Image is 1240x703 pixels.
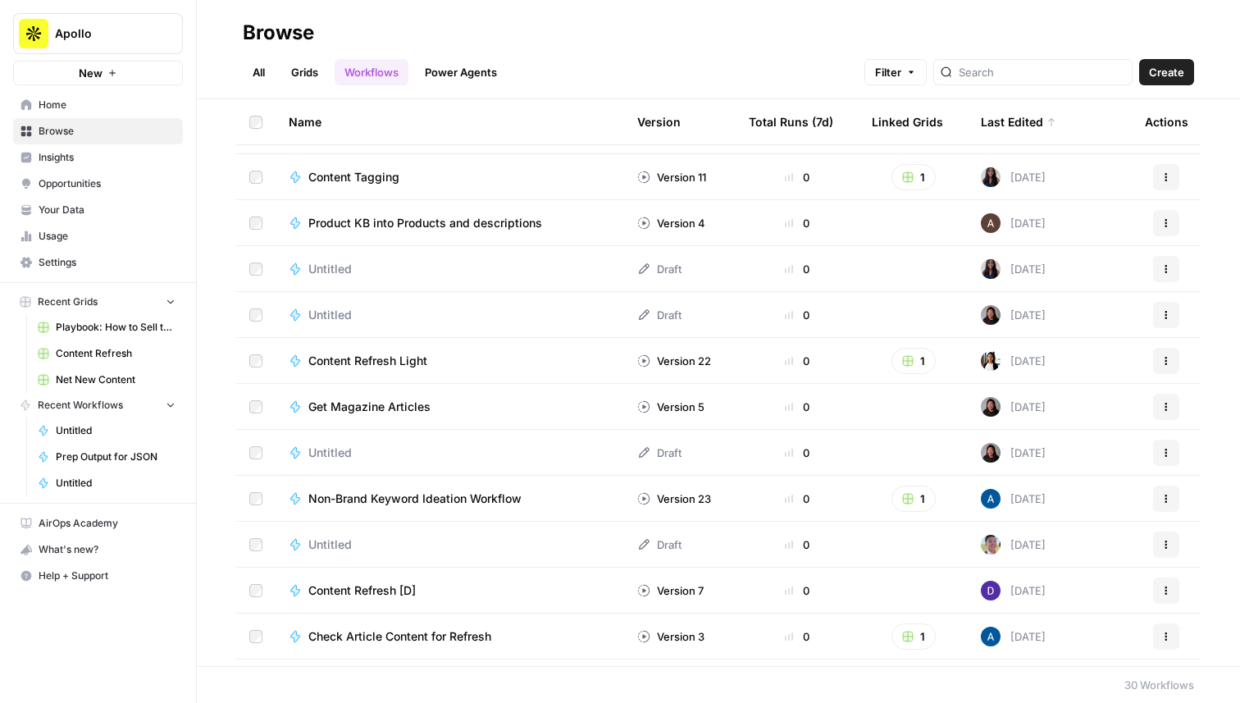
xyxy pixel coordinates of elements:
span: Recent Grids [38,294,98,309]
button: Recent Workflows [13,393,183,418]
span: Help + Support [39,568,176,583]
div: Name [289,99,611,144]
div: Draft [637,307,682,323]
div: 0 [749,536,846,553]
img: Apollo Logo [19,19,48,48]
a: Check Article Content for Refresh [289,628,611,645]
a: Settings [13,249,183,276]
div: Version 23 [637,491,711,507]
span: Non-Brand Keyword Ideation Workflow [308,491,522,507]
div: [DATE] [981,535,1046,555]
a: Opportunities [13,171,183,197]
span: Untitled [56,476,176,491]
button: New [13,61,183,85]
button: 1 [891,164,936,190]
button: 1 [891,486,936,512]
div: 0 [749,628,846,645]
div: 30 Workflows [1124,677,1194,693]
img: t54em4zyhpkpb9risjrjfadf14w3 [981,305,1001,325]
a: Grids [281,59,328,85]
div: What's new? [14,537,182,562]
a: Net New Content [30,367,183,393]
a: Your Data [13,197,183,223]
span: Check Article Content for Refresh [308,628,491,645]
div: Version [637,99,681,144]
span: Create [1149,64,1184,80]
div: Draft [637,261,682,277]
div: [DATE] [981,581,1046,600]
div: [DATE] [981,397,1046,417]
div: [DATE] [981,351,1046,371]
span: Recent Workflows [38,398,123,413]
a: Untitled [30,418,183,444]
div: [DATE] [981,167,1046,187]
img: t54em4zyhpkpb9risjrjfadf14w3 [981,397,1001,417]
div: 0 [749,169,846,185]
div: 0 [749,307,846,323]
img: 6clbhjv5t98vtpq4yyt91utag0vy [981,581,1001,600]
a: Untitled [30,470,183,496]
img: he81ibor8lsei4p3qvg4ugbvimgp [981,489,1001,509]
div: 0 [749,582,846,599]
a: Insights [13,144,183,171]
span: AirOps Academy [39,516,176,531]
a: Content Refresh [D] [289,582,611,599]
button: Workspace: Apollo [13,13,183,54]
div: [DATE] [981,213,1046,233]
button: Help + Support [13,563,183,589]
div: Draft [637,445,682,461]
a: Content Refresh [30,340,183,367]
span: Settings [39,255,176,270]
a: Playbook: How to Sell to "X" Leads Grid [30,314,183,340]
button: Create [1139,59,1194,85]
img: rox323kbkgutb4wcij4krxobkpon [981,167,1001,187]
button: Recent Grids [13,290,183,314]
span: Untitled [308,536,352,553]
img: xqjo96fmx1yk2e67jao8cdkou4un [981,351,1001,371]
span: Content Refresh [56,346,176,361]
span: Net New Content [56,372,176,387]
a: Content Refresh Light [289,353,611,369]
button: 1 [891,623,936,650]
span: Untitled [56,423,176,438]
a: Browse [13,118,183,144]
div: Browse [243,20,314,46]
span: Browse [39,124,176,139]
img: rox323kbkgutb4wcij4krxobkpon [981,259,1001,279]
span: Untitled [308,261,352,277]
div: Actions [1145,99,1188,144]
div: 0 [749,215,846,231]
span: Apollo [55,25,154,42]
img: wtbmvrjo3qvncyiyitl6zoukl9gz [981,213,1001,233]
a: Get Magazine Articles [289,399,611,415]
span: Content Refresh Light [308,353,427,369]
a: Non-Brand Keyword Ideation Workflow [289,491,611,507]
div: Version 4 [637,215,705,231]
span: Untitled [308,445,352,461]
img: 99f2gcj60tl1tjps57nny4cf0tt1 [981,535,1001,555]
span: Insights [39,150,176,165]
button: 1 [891,348,936,374]
div: [DATE] [981,443,1046,463]
span: Your Data [39,203,176,217]
a: Product KB into Products and descriptions [289,215,611,231]
div: [DATE] [981,489,1046,509]
a: Workflows [335,59,408,85]
a: Untitled [289,261,611,277]
a: All [243,59,275,85]
div: Version 7 [637,582,704,599]
div: 0 [749,491,846,507]
span: Untitled [308,307,352,323]
div: 0 [749,399,846,415]
a: Untitled [289,307,611,323]
span: Home [39,98,176,112]
button: What's new? [13,536,183,563]
span: Content Tagging [308,169,399,185]
div: [DATE] [981,259,1046,279]
a: Untitled [289,445,611,461]
img: t54em4zyhpkpb9risjrjfadf14w3 [981,443,1001,463]
input: Search [959,64,1125,80]
a: Untitled [289,536,611,553]
div: [DATE] [981,627,1046,646]
div: 0 [749,353,846,369]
